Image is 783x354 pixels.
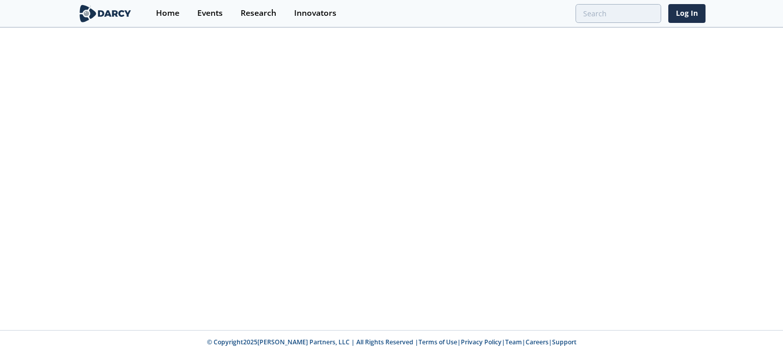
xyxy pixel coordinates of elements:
div: Innovators [294,9,336,17]
a: Terms of Use [419,338,457,346]
a: Team [505,338,522,346]
input: Advanced Search [576,4,661,23]
div: Events [197,9,223,17]
a: Privacy Policy [461,338,502,346]
div: Research [241,9,276,17]
a: Log In [668,4,706,23]
p: © Copyright 2025 [PERSON_NAME] Partners, LLC | All Rights Reserved | | | | | [14,338,769,347]
div: Home [156,9,179,17]
a: Support [552,338,577,346]
img: logo-wide.svg [77,5,133,22]
a: Careers [526,338,549,346]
